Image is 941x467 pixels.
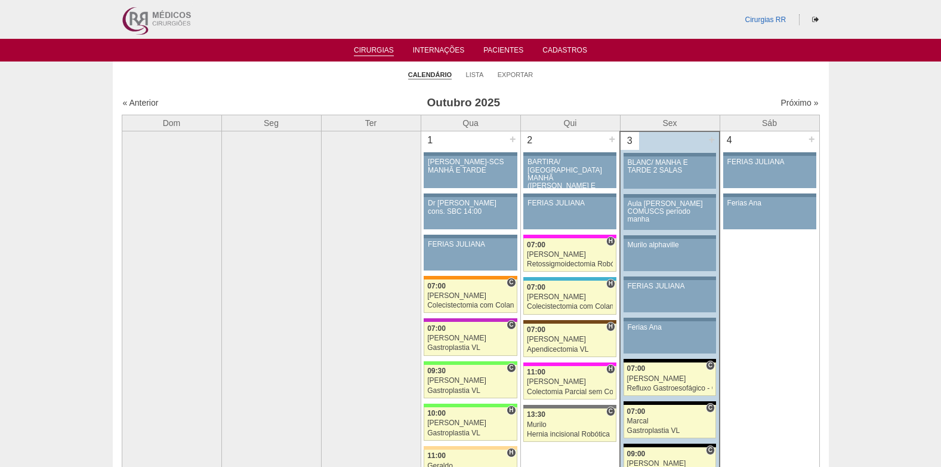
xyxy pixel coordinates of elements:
[424,276,517,279] div: Key: São Luiz - SCS
[523,324,616,357] a: H 07:00 [PERSON_NAME] Apendicectomia VL
[424,235,517,238] div: Key: Aviso
[624,235,716,239] div: Key: Aviso
[620,115,720,131] th: Sex
[624,362,716,396] a: C 07:00 [PERSON_NAME] Refluxo Gastroesofágico - Cirurgia VL
[523,156,616,188] a: BARTIRA/ [GEOGRAPHIC_DATA] MANHÃ ([PERSON_NAME] E ANA)/ SANTA JOANA -TARDE
[408,70,452,79] a: Calendário
[628,159,712,174] div: BLANC/ MANHÃ E TARDE 2 SALAS
[424,404,517,407] div: Key: Brasil
[624,276,716,280] div: Key: Aviso
[427,451,446,460] span: 11:00
[424,365,517,398] a: C 09:30 [PERSON_NAME] Gastroplastia VL
[122,115,221,131] th: Dom
[606,407,615,416] span: Consultório
[706,403,715,413] span: Consultório
[523,405,616,408] div: Key: Santa Catarina
[527,293,613,301] div: [PERSON_NAME]
[523,277,616,281] div: Key: Neomater
[421,131,440,149] div: 1
[427,409,446,417] span: 10:00
[123,98,159,107] a: « Anterior
[413,46,465,58] a: Internações
[624,321,716,354] a: Ferias Ana
[606,322,615,331] span: Hospital
[427,344,514,352] div: Gastroplastia VL
[427,367,446,375] span: 09:30
[523,197,616,229] a: FERIAS JULIANA
[627,364,646,373] span: 07:00
[723,152,816,156] div: Key: Aviso
[527,241,545,249] span: 07:00
[428,158,513,174] div: [PERSON_NAME]-SCS MANHÃ E TARDE
[424,446,517,450] div: Key: Bartira
[424,361,517,365] div: Key: Brasil
[523,152,616,156] div: Key: Aviso
[527,368,545,376] span: 11:00
[427,377,514,385] div: [PERSON_NAME]
[427,334,514,342] div: [PERSON_NAME]
[507,405,516,415] span: Hospital
[780,98,818,107] a: Próximo »
[812,16,819,23] i: Sair
[527,410,545,419] span: 13:30
[527,283,545,291] span: 07:00
[720,115,819,131] th: Sáb
[523,235,616,238] div: Key: Pro Matre
[527,199,612,207] div: FERIAS JULIANA
[627,407,646,416] span: 07:00
[483,46,523,58] a: Pacientes
[627,427,713,435] div: Gastroplastia VL
[428,199,513,215] div: Dr [PERSON_NAME] cons. SBC 14:00
[527,303,613,311] div: Colecistectomia com Colangiografia VL
[221,115,321,131] th: Seg
[354,46,394,56] a: Cirurgias
[727,199,812,207] div: Ferias Ana
[720,131,739,149] div: 4
[624,405,716,438] a: C 07:00 Marcal Gastroplastia VL
[523,320,616,324] div: Key: Santa Joana
[527,378,613,386] div: [PERSON_NAME]
[507,278,516,287] span: Consultório
[706,132,717,148] div: +
[289,94,637,112] h3: Outubro 2025
[521,131,539,149] div: 2
[527,431,613,438] div: Hernia incisional Robótica
[621,132,639,150] div: 3
[606,279,615,288] span: Hospital
[427,419,514,427] div: [PERSON_NAME]
[606,236,615,246] span: Hospital
[498,70,533,79] a: Exportar
[628,200,712,224] div: Aula [PERSON_NAME] COMUSCS período manha
[523,366,616,400] a: H 11:00 [PERSON_NAME] Colectomia Parcial sem Colostomia VL
[527,158,612,205] div: BARTIRA/ [GEOGRAPHIC_DATA] MANHÃ ([PERSON_NAME] E ANA)/ SANTA JOANA -TARDE
[321,115,421,131] th: Ter
[424,193,517,197] div: Key: Aviso
[523,238,616,272] a: H 07:00 [PERSON_NAME] Retossigmoidectomia Robótica
[466,70,484,79] a: Lista
[627,417,713,425] div: Marcal
[624,153,716,156] div: Key: Aviso
[424,279,517,313] a: C 07:00 [PERSON_NAME] Colecistectomia com Colangiografia VL
[527,346,613,354] div: Apendicectomia VL
[627,450,646,458] span: 09:00
[428,241,513,248] div: FERIAS JULIANA
[723,197,816,229] a: Ferias Ana
[424,156,517,188] a: [PERSON_NAME]-SCS MANHÃ E TARDE
[624,401,716,405] div: Key: Blanc
[507,320,516,330] span: Consultório
[527,325,545,334] span: 07:00
[424,152,517,156] div: Key: Aviso
[723,156,816,188] a: FERIAS JULIANA
[624,359,716,362] div: Key: Blanc
[523,408,616,442] a: C 13:30 Murilo Hernia incisional Robótica
[624,280,716,312] a: FERIAS JULIANA
[628,241,712,249] div: Murilo alphaville
[520,115,620,131] th: Qui
[507,363,516,373] span: Consultório
[421,115,520,131] th: Qua
[523,362,616,366] div: Key: Pro Matre
[542,46,587,58] a: Cadastros
[624,444,716,447] div: Key: Blanc
[507,448,516,457] span: Hospital
[527,336,613,343] div: [PERSON_NAME]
